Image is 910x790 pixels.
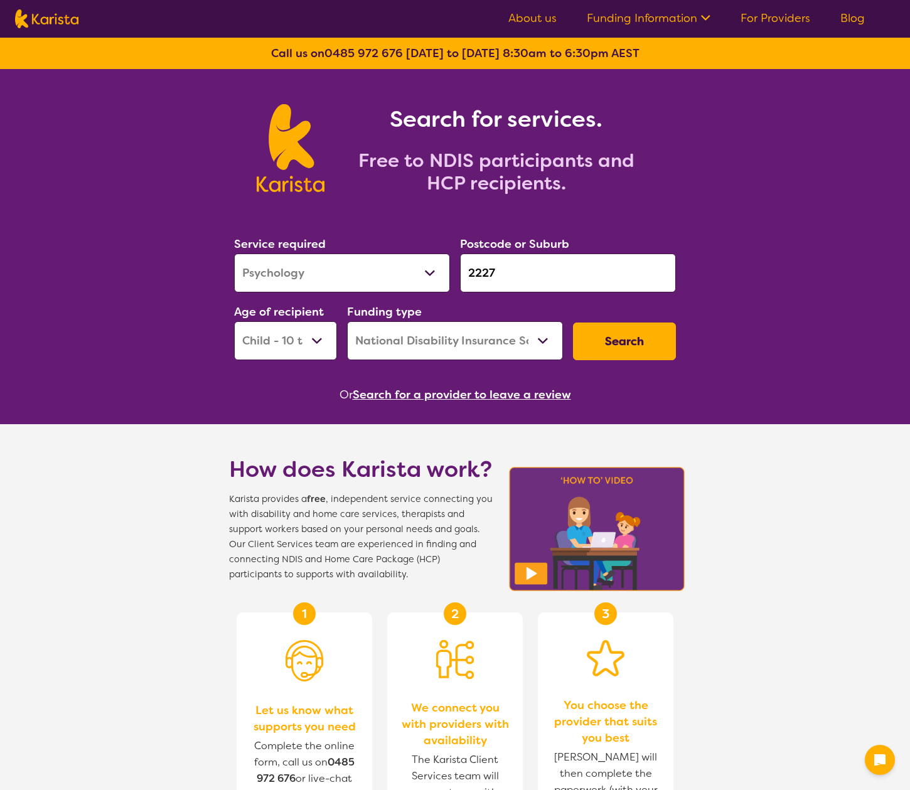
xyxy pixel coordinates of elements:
a: Funding Information [587,11,710,26]
span: We connect you with providers with availability [400,700,510,749]
span: Karista provides a , independent service connecting you with disability and home care services, t... [229,492,493,582]
div: 1 [293,602,316,625]
a: Blog [840,11,865,26]
label: Postcode or Suburb [460,237,569,252]
span: Or [340,385,353,404]
a: For Providers [741,11,810,26]
span: Let us know what supports you need [249,702,360,735]
span: You choose the provider that suits you best [550,697,661,746]
img: Person being matched to services icon [436,640,474,679]
button: Search for a provider to leave a review [353,385,571,404]
div: 3 [594,602,617,625]
img: Person with headset icon [286,640,323,681]
h2: Free to NDIS participants and HCP recipients. [340,149,653,195]
img: Karista logo [15,9,78,28]
div: 2 [444,602,466,625]
img: Karista video [505,463,688,595]
label: Funding type [347,304,422,319]
b: Call us on [DATE] to [DATE] 8:30am to 6:30pm AEST [271,46,640,61]
input: Type [460,254,676,292]
img: Karista logo [257,104,324,192]
a: 0485 972 676 [324,46,403,61]
img: Star icon [587,640,624,676]
label: Service required [234,237,326,252]
h1: Search for services. [340,104,653,134]
button: Search [573,323,676,360]
h1: How does Karista work? [229,454,493,484]
a: About us [508,11,557,26]
b: free [307,493,326,505]
label: Age of recipient [234,304,324,319]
